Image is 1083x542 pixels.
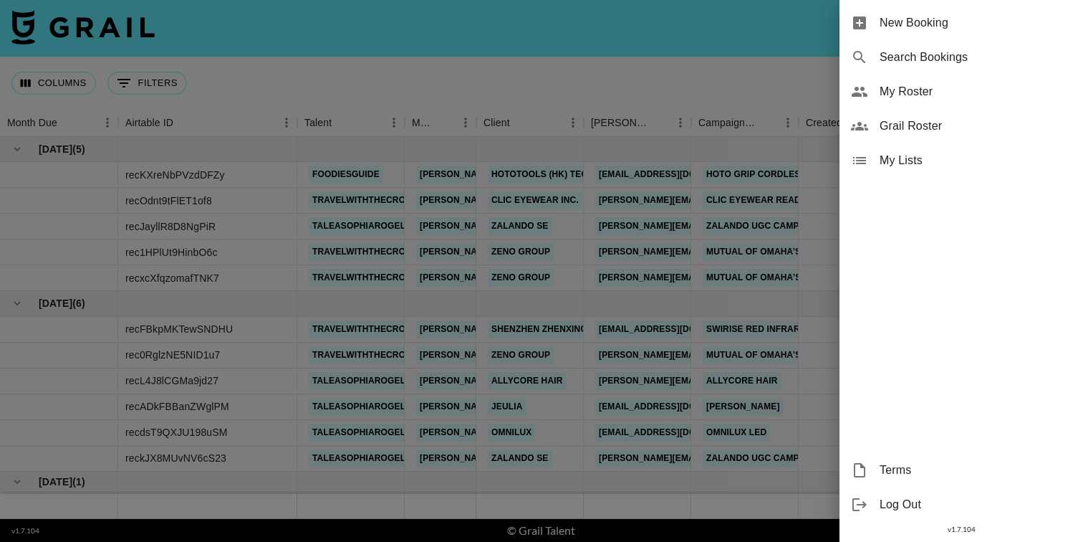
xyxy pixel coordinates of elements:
[839,75,1083,109] div: My Roster
[880,152,1072,169] span: My Lists
[839,488,1083,522] div: Log Out
[880,462,1072,479] span: Terms
[839,143,1083,178] div: My Lists
[839,453,1083,488] div: Terms
[880,14,1072,32] span: New Booking
[839,109,1083,143] div: Grail Roster
[839,6,1083,40] div: New Booking
[880,83,1072,100] span: My Roster
[880,118,1072,135] span: Grail Roster
[839,522,1083,537] div: v 1.7.104
[880,49,1072,66] span: Search Bookings
[839,40,1083,75] div: Search Bookings
[880,496,1072,513] span: Log Out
